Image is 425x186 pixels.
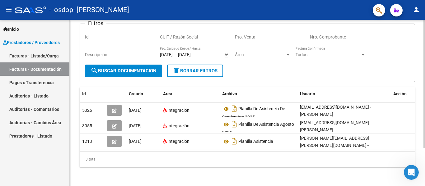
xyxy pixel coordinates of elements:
datatable-header-cell: Usuario [297,87,391,101]
mat-icon: person [413,6,420,13]
button: Open calendar [223,52,230,58]
span: Usuario [300,91,315,96]
span: Inicio [3,26,19,33]
span: Area [163,91,172,96]
i: Descargar documento [230,136,238,146]
span: Acción [393,91,407,96]
button: Buscar Documentacion [85,65,162,77]
mat-icon: delete [173,67,180,74]
input: Fecha inicio [160,52,173,57]
span: - [PERSON_NAME] [73,3,129,17]
span: Planilla De Asistencia De Septiembre 2025 [222,107,285,120]
span: Borrar Filtros [173,68,217,74]
span: 3055 [82,123,92,128]
span: Buscar Documentacion [91,68,156,74]
input: Fecha fin [178,52,208,57]
datatable-header-cell: Creado [126,87,161,101]
span: Id [82,91,86,96]
i: Descargar documento [230,104,238,114]
span: Área [235,52,285,57]
datatable-header-cell: Acción [391,87,422,101]
span: [DATE] [129,108,142,113]
datatable-header-cell: Area [161,87,220,101]
datatable-header-cell: Archivo [220,87,297,101]
span: Prestadores / Proveedores [3,39,60,46]
span: Integración [167,108,189,113]
button: Borrar Filtros [167,65,223,77]
mat-icon: search [91,67,98,74]
span: 5326 [82,108,92,113]
datatable-header-cell: Id [80,87,105,101]
div: 3 total [80,152,415,167]
span: [DATE] [129,139,142,144]
span: Creado [129,91,143,96]
mat-icon: menu [5,6,12,13]
span: Archivo [222,91,237,96]
span: - osdop [49,3,73,17]
span: [EMAIL_ADDRESS][DOMAIN_NAME] - [PERSON_NAME] [300,120,371,132]
span: – [174,52,177,57]
span: Integración [167,123,189,128]
span: Todos [296,52,307,57]
span: 1213 [82,139,92,144]
span: Planilla De Asistencia Agosto 2025 [222,122,294,135]
h3: Filtros [85,19,106,28]
i: Descargar documento [230,119,238,129]
span: [DATE] [129,123,142,128]
span: [PERSON_NAME][EMAIL_ADDRESS][PERSON_NAME][DOMAIN_NAME] - [PERSON_NAME] [300,136,369,155]
span: Integración [167,139,189,144]
span: Planilla Asistencia [238,139,273,144]
span: [EMAIL_ADDRESS][DOMAIN_NAME] - [PERSON_NAME] [300,105,371,117]
iframe: Intercom live chat [404,165,419,180]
